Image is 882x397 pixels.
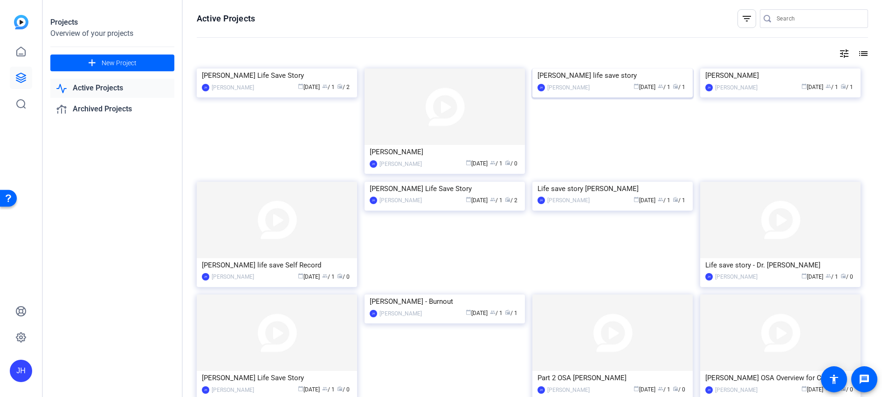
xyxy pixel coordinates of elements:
span: / 2 [337,84,350,90]
div: [PERSON_NAME] [379,159,422,169]
span: [DATE] [466,310,488,316]
span: [DATE] [298,386,320,393]
span: / 0 [337,386,350,393]
span: group [322,273,328,279]
span: / 1 [322,386,335,393]
div: JH [370,160,377,168]
span: calendar_today [801,273,807,279]
span: radio [673,83,678,89]
div: [PERSON_NAME] [212,272,254,281]
span: group [322,83,328,89]
div: [PERSON_NAME] OSA Overview for C [705,371,855,385]
div: JH [705,84,713,91]
span: [DATE] [634,84,655,90]
span: calendar_today [634,197,639,202]
span: / 0 [337,274,350,280]
div: JH [202,84,209,91]
div: [PERSON_NAME] Life Save Story [370,182,520,196]
span: [DATE] [801,84,823,90]
div: [PERSON_NAME] [379,196,422,205]
div: [PERSON_NAME] [715,385,758,395]
div: [PERSON_NAME] [547,385,590,395]
div: JH [10,360,32,382]
span: / 0 [673,386,685,393]
mat-icon: filter_list [741,13,752,24]
span: radio [841,83,846,89]
div: [PERSON_NAME] Life Save Story [202,68,352,82]
span: calendar_today [801,386,807,391]
span: group [826,273,831,279]
span: radio [505,309,510,315]
span: calendar_today [298,386,303,391]
mat-icon: message [859,374,870,385]
div: Overview of your projects [50,28,174,39]
span: radio [337,386,343,391]
span: group [658,83,663,89]
span: radio [337,273,343,279]
div: [PERSON_NAME] [212,385,254,395]
mat-icon: accessibility [828,374,840,385]
span: [DATE] [466,160,488,167]
div: [PERSON_NAME] Life Save Story [202,371,352,385]
span: [DATE] [634,386,655,393]
span: group [322,386,328,391]
div: JH [705,273,713,281]
a: Archived Projects [50,100,174,119]
span: New Project [102,58,137,68]
span: [DATE] [298,274,320,280]
span: / 1 [658,84,670,90]
span: calendar_today [466,309,471,315]
span: radio [505,160,510,165]
input: Search [777,13,861,24]
span: calendar_today [298,273,303,279]
div: [PERSON_NAME] [547,83,590,92]
span: / 1 [322,84,335,90]
div: JH [705,386,713,394]
span: calendar_today [466,160,471,165]
span: / 1 [826,84,838,90]
div: [PERSON_NAME] [212,83,254,92]
span: [DATE] [634,197,655,204]
div: JH [537,197,545,204]
span: calendar_today [298,83,303,89]
div: JH [537,84,545,91]
div: [PERSON_NAME] [379,309,422,318]
h1: Active Projects [197,13,255,24]
span: group [658,386,663,391]
span: / 1 [658,197,670,204]
button: New Project [50,55,174,71]
span: radio [673,386,678,391]
div: JH [202,386,209,394]
span: / 1 [490,310,503,316]
span: / 1 [673,84,685,90]
div: JH [370,197,377,204]
span: [DATE] [466,197,488,204]
span: [DATE] [298,84,320,90]
span: / 1 [673,197,685,204]
div: [PERSON_NAME] - Burnout [370,294,520,308]
span: calendar_today [634,386,639,391]
a: Active Projects [50,79,174,98]
span: calendar_today [466,197,471,202]
div: Part 2 OSA [PERSON_NAME] [537,371,688,385]
div: [PERSON_NAME] life save story [537,68,688,82]
mat-icon: tune [839,48,850,59]
div: [PERSON_NAME] life save Self Record [202,258,352,272]
div: [PERSON_NAME] [715,83,758,92]
div: [PERSON_NAME] [705,68,855,82]
span: / 1 [826,274,838,280]
div: JH [202,273,209,281]
img: blue-gradient.svg [14,15,28,29]
span: / 0 [841,274,853,280]
span: / 1 [841,84,853,90]
span: radio [505,197,510,202]
span: group [490,309,496,315]
span: calendar_today [801,83,807,89]
div: JH [537,386,545,394]
span: / 1 [490,160,503,167]
div: [PERSON_NAME] [370,145,520,159]
div: Life save story [PERSON_NAME] [537,182,688,196]
span: radio [337,83,343,89]
span: group [658,197,663,202]
span: group [826,83,831,89]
